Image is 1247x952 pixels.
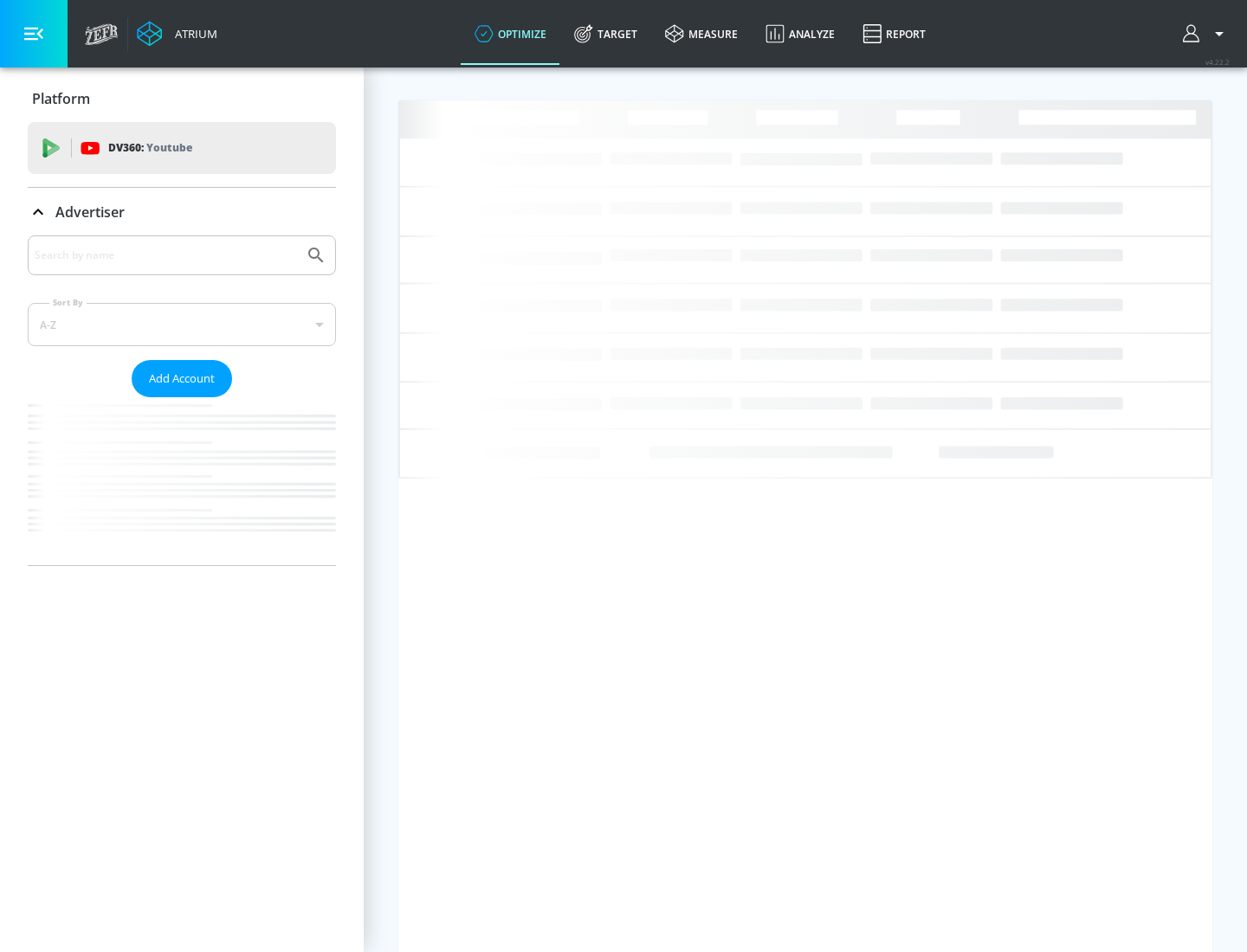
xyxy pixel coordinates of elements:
p: Platform [32,89,90,108]
button: Add Account [132,360,232,397]
a: Target [560,3,651,65]
div: Advertiser [28,235,336,565]
span: v 4.22.2 [1205,57,1230,67]
p: DV360: [108,138,192,158]
a: Atrium [137,21,217,47]
div: DV360: Youtube [28,122,336,174]
div: Platform [28,74,336,123]
a: Report [849,3,940,65]
label: Sort By [49,297,87,308]
a: Analyze [752,3,849,65]
nav: list of Advertiser [28,397,336,565]
p: Youtube [146,138,192,157]
div: A-Z [28,303,336,346]
div: Advertiser [28,188,336,236]
p: Advertiser [55,203,125,222]
a: measure [651,3,752,65]
input: Search by name [35,244,297,267]
span: Add Account [149,369,215,389]
a: optimize [461,3,560,65]
div: Atrium [168,26,217,42]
